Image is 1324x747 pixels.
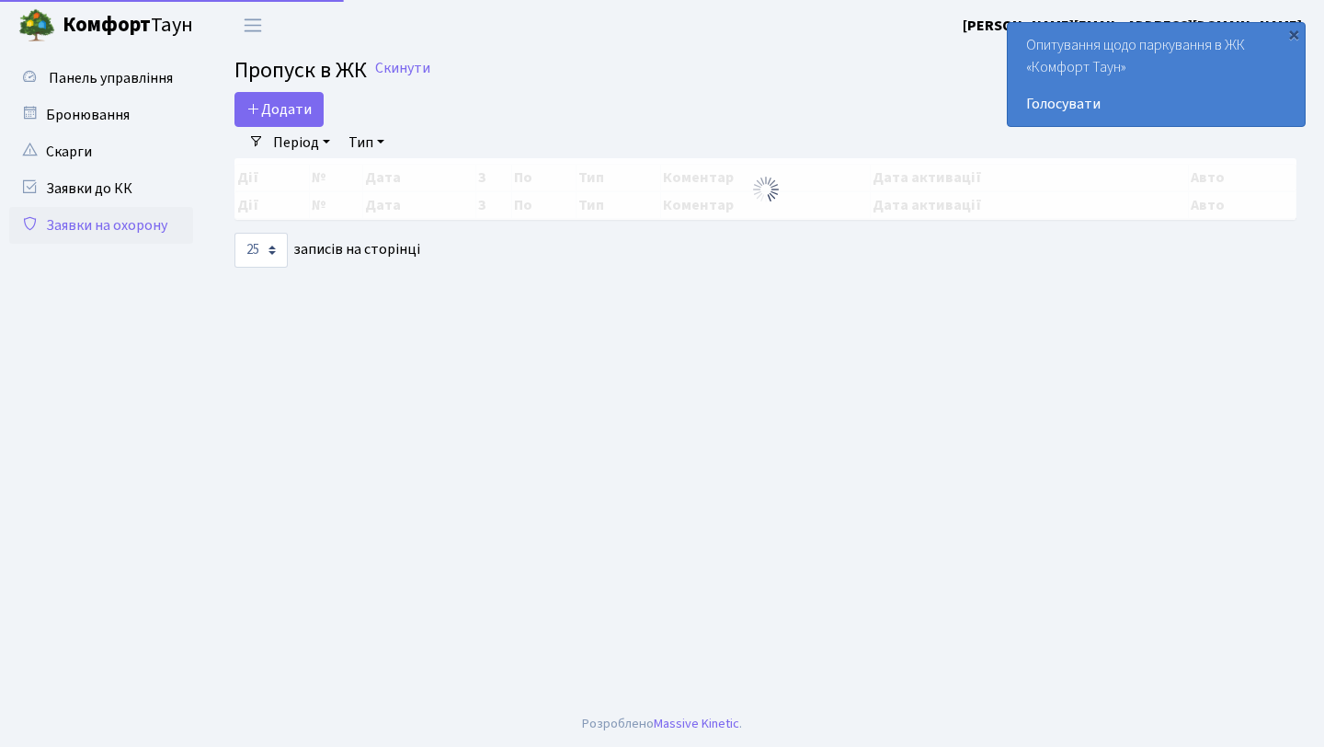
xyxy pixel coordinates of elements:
a: Тип [341,127,392,158]
img: Обробка... [751,175,781,204]
a: Заявки на охорону [9,207,193,244]
a: Massive Kinetic [654,714,739,733]
div: × [1284,25,1303,43]
b: Комфорт [63,10,151,40]
a: Панель управління [9,60,193,97]
a: Скарги [9,133,193,170]
a: Скинути [375,60,430,77]
div: Опитування щодо паркування в ЖК «Комфорт Таун» [1008,23,1305,126]
a: Голосувати [1026,93,1286,115]
select: записів на сторінці [234,233,288,268]
label: записів на сторінці [234,233,420,268]
img: logo.png [18,7,55,44]
a: Період [266,127,337,158]
button: Переключити навігацію [230,10,276,40]
span: Додати [246,99,312,120]
a: Бронювання [9,97,193,133]
span: Таун [63,10,193,41]
span: Панель управління [49,68,173,88]
span: Пропуск в ЖК [234,54,367,86]
a: Заявки до КК [9,170,193,207]
div: Розроблено . [582,714,742,734]
b: [PERSON_NAME][EMAIL_ADDRESS][DOMAIN_NAME] [963,16,1302,36]
a: Додати [234,92,324,127]
a: [PERSON_NAME][EMAIL_ADDRESS][DOMAIN_NAME] [963,15,1302,37]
